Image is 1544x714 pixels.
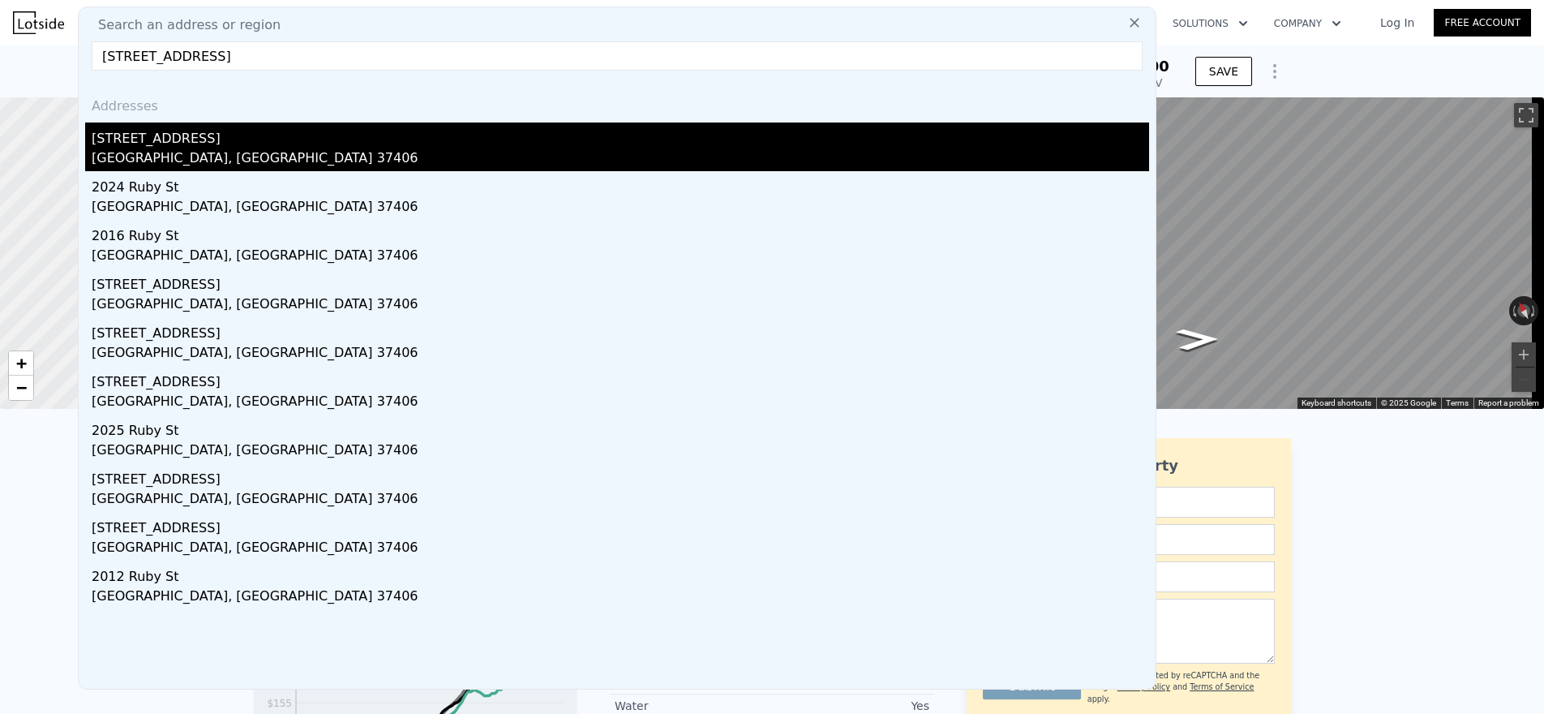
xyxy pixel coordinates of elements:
div: [GEOGRAPHIC_DATA], [GEOGRAPHIC_DATA] 37406 [92,538,1149,561]
div: [STREET_ADDRESS] [92,463,1149,489]
button: Solutions [1160,9,1261,38]
button: Toggle fullscreen view [1514,103,1538,127]
button: Rotate clockwise [1530,296,1539,325]
button: Show Options [1259,55,1291,88]
tspan: $155 [267,698,292,709]
div: [GEOGRAPHIC_DATA], [GEOGRAPHIC_DATA] 37406 [92,441,1149,463]
path: Go East, Frances Dr [1158,323,1237,355]
div: 2025 Ruby St [92,415,1149,441]
div: [GEOGRAPHIC_DATA], [GEOGRAPHIC_DATA] 37406 [92,246,1149,269]
a: Zoom out [9,376,33,400]
button: Company [1261,9,1354,38]
button: SAVE [1195,57,1252,86]
a: Zoom in [9,351,33,376]
div: Yes [772,698,929,714]
a: Log In [1361,15,1434,31]
div: [GEOGRAPHIC_DATA], [GEOGRAPHIC_DATA] 37406 [92,295,1149,317]
div: [GEOGRAPHIC_DATA], [GEOGRAPHIC_DATA] 37406 [92,197,1149,220]
img: Lotside [13,11,64,34]
div: This site is protected by reCAPTCHA and the Google and apply. [1087,670,1275,705]
div: [STREET_ADDRESS] [92,317,1149,343]
div: 2024 Ruby St [92,171,1149,197]
div: [STREET_ADDRESS] [92,123,1149,148]
div: [GEOGRAPHIC_DATA], [GEOGRAPHIC_DATA] 37406 [92,343,1149,366]
div: [STREET_ADDRESS] [92,269,1149,295]
a: Report a problem [1478,398,1539,407]
div: 2012 Ruby St [92,561,1149,587]
div: [GEOGRAPHIC_DATA], [GEOGRAPHIC_DATA] 37406 [92,148,1149,171]
a: Terms of Service [1190,682,1254,691]
span: © 2025 Google [1381,398,1436,407]
div: Addresses [85,84,1149,123]
input: Enter an address, city, region, neighborhood or zip code [92,41,1143,71]
a: Free Account [1434,9,1531,37]
button: Rotate counterclockwise [1509,296,1518,325]
span: Search an address or region [85,15,281,35]
div: [GEOGRAPHIC_DATA], [GEOGRAPHIC_DATA] 37406 [92,392,1149,415]
div: [STREET_ADDRESS] [92,512,1149,538]
div: [STREET_ADDRESS] [92,366,1149,392]
button: Reset the view [1512,295,1536,327]
span: + [16,353,27,373]
button: Keyboard shortcuts [1302,398,1371,409]
div: [GEOGRAPHIC_DATA], [GEOGRAPHIC_DATA] 37406 [92,587,1149,609]
span: − [16,377,27,398]
a: Terms (opens in new tab) [1446,398,1469,407]
div: 2016 Ruby St [92,220,1149,246]
button: Zoom out [1512,368,1536,392]
div: Water [615,698,772,714]
div: [GEOGRAPHIC_DATA], [GEOGRAPHIC_DATA] 37406 [92,489,1149,512]
button: Zoom in [1512,342,1536,367]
